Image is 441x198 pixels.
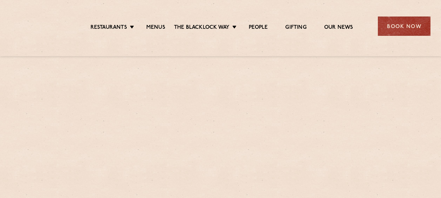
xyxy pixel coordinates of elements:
a: Gifting [285,24,306,32]
a: People [249,24,268,32]
img: svg%3E [11,7,69,46]
a: Our News [324,24,353,32]
a: Menus [146,24,165,32]
a: The Blacklock Way [174,24,229,32]
div: Book Now [378,16,430,36]
a: Restaurants [91,24,127,32]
